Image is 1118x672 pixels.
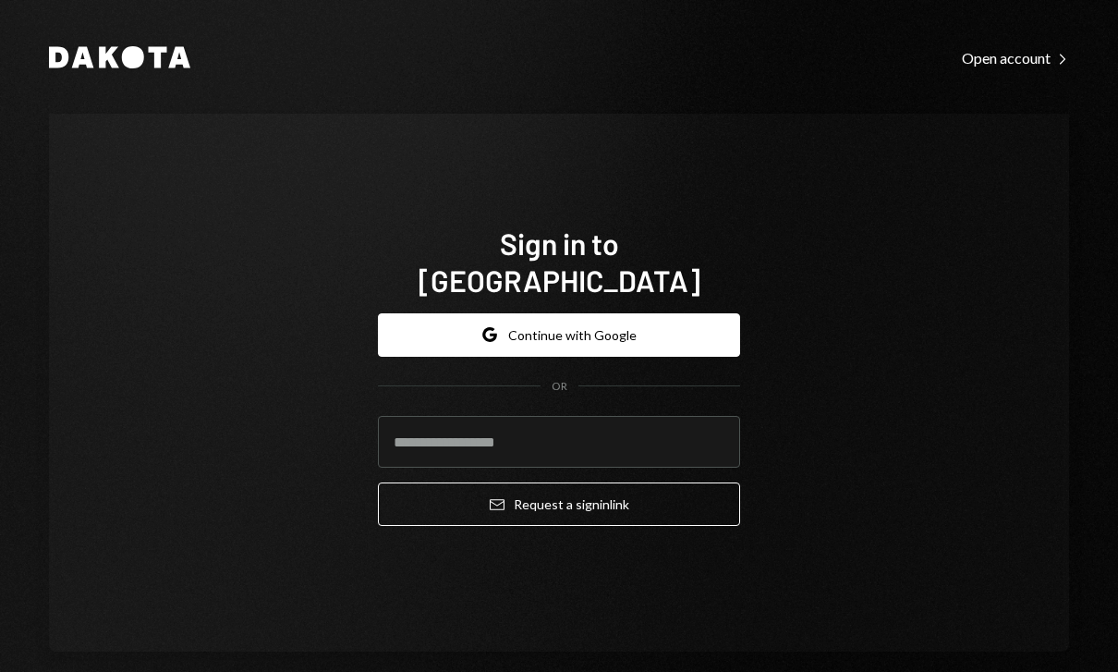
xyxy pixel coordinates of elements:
div: Open account [962,49,1069,67]
div: OR [552,379,567,395]
h1: Sign in to [GEOGRAPHIC_DATA] [378,225,740,299]
a: Open account [962,47,1069,67]
button: Continue with Google [378,313,740,357]
button: Request a signinlink [378,483,740,526]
